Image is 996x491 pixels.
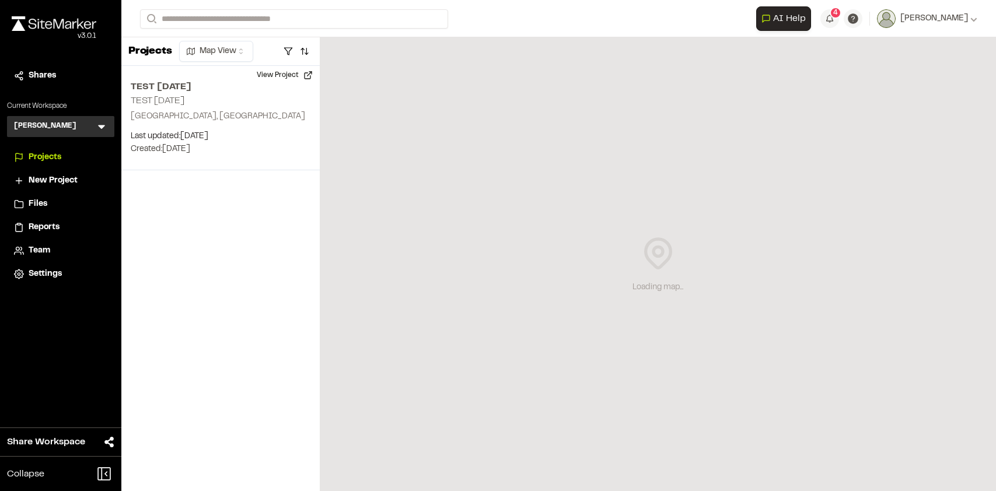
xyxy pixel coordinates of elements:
span: Share Workspace [7,435,85,449]
a: New Project [14,174,107,187]
span: Shares [29,69,56,82]
h2: TEST [DATE] [131,97,184,105]
div: Loading map... [632,281,683,294]
span: [PERSON_NAME] [900,12,968,25]
span: Collapse [7,467,44,481]
button: 4 [820,9,839,28]
img: User [877,9,896,28]
button: View Project [250,66,320,85]
span: AI Help [773,12,806,26]
span: Files [29,198,47,211]
a: Reports [14,221,107,234]
img: rebrand.png [12,16,96,31]
h3: [PERSON_NAME] [14,121,76,132]
button: [PERSON_NAME] [877,9,977,28]
a: Team [14,244,107,257]
button: Open AI Assistant [756,6,811,31]
span: 4 [833,8,838,18]
p: Last updated: [DATE] [131,130,310,143]
p: Projects [128,44,172,59]
a: Files [14,198,107,211]
a: Projects [14,151,107,164]
button: Search [140,9,161,29]
div: Open AI Assistant [756,6,816,31]
p: Current Workspace [7,101,114,111]
span: Projects [29,151,61,164]
div: Oh geez...please don't... [12,31,96,41]
span: Settings [29,268,62,280]
a: Settings [14,268,107,280]
span: Team [29,244,50,257]
h2: TEST [DATE] [131,80,310,94]
p: [GEOGRAPHIC_DATA], [GEOGRAPHIC_DATA] [131,110,310,123]
span: Reports [29,221,60,234]
span: New Project [29,174,78,187]
a: Shares [14,69,107,82]
p: Created: [DATE] [131,143,310,156]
